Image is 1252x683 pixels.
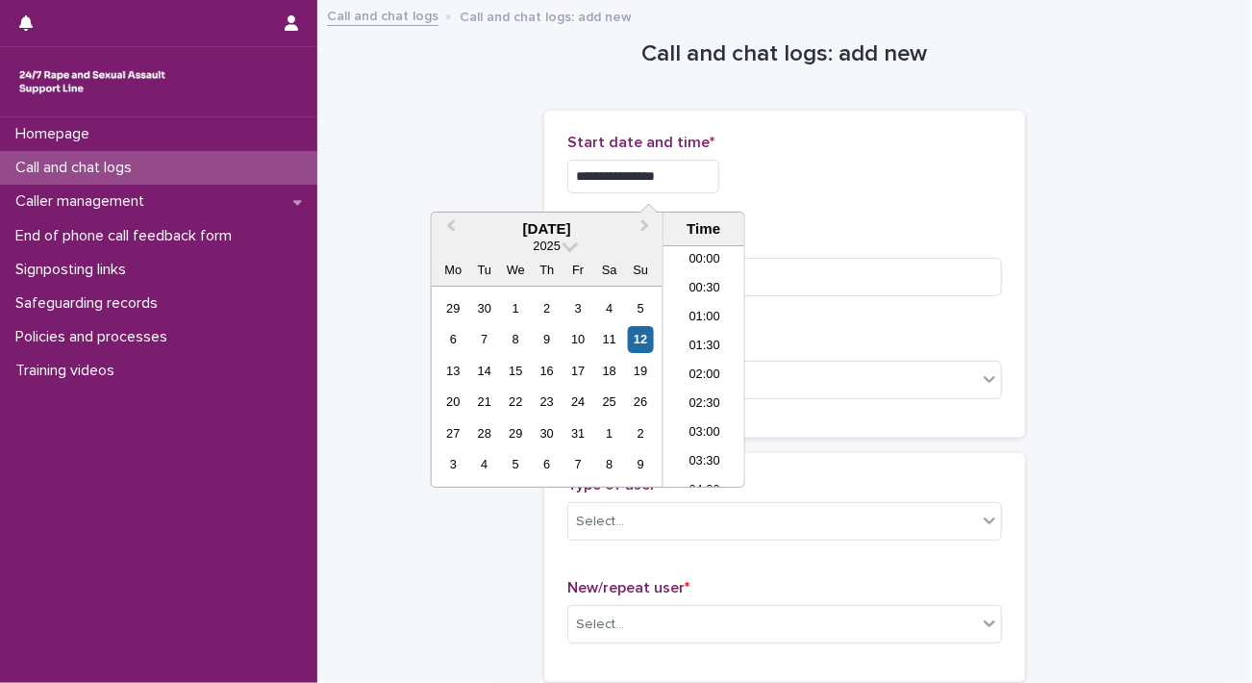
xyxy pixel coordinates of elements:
div: Choose Wednesday, 5 November 2025 [503,451,529,477]
li: 00:30 [664,275,745,304]
div: month 2025-10 [438,292,656,480]
img: rhQMoQhaT3yELyF149Cw [15,63,169,101]
div: Choose Thursday, 16 October 2025 [534,358,560,384]
p: Safeguarding records [8,294,173,313]
p: Signposting links [8,261,141,279]
p: Call and chat logs [8,159,147,177]
li: 01:00 [664,304,745,333]
div: Choose Monday, 27 October 2025 [440,420,466,446]
div: Choose Wednesday, 8 October 2025 [503,326,529,352]
p: Policies and processes [8,328,183,346]
h1: Call and chat logs: add new [544,40,1025,68]
div: Choose Tuesday, 7 October 2025 [471,326,497,352]
div: Choose Friday, 10 October 2025 [565,326,591,352]
div: We [503,257,529,283]
li: 04:00 [664,477,745,506]
p: Call and chat logs: add new [460,5,632,26]
div: Choose Sunday, 5 October 2025 [628,295,654,321]
div: Choose Monday, 20 October 2025 [440,389,466,415]
div: Choose Monday, 3 November 2025 [440,451,466,477]
li: 02:00 [664,362,745,391]
div: Choose Sunday, 2 November 2025 [628,420,654,446]
div: Choose Sunday, 19 October 2025 [628,358,654,384]
div: Choose Wednesday, 1 October 2025 [503,295,529,321]
span: New/repeat user [567,580,689,595]
div: Mo [440,257,466,283]
div: Choose Friday, 24 October 2025 [565,389,591,415]
div: Choose Wednesday, 29 October 2025 [503,420,529,446]
div: Choose Monday, 13 October 2025 [440,358,466,384]
div: Choose Saturday, 4 October 2025 [596,295,622,321]
div: Choose Tuesday, 30 September 2025 [471,295,497,321]
span: 2025 [534,239,561,253]
div: Choose Thursday, 6 November 2025 [534,451,560,477]
div: Time [668,220,739,238]
div: Choose Wednesday, 15 October 2025 [503,358,529,384]
li: 00:00 [664,246,745,275]
div: Choose Thursday, 30 October 2025 [534,420,560,446]
div: Su [628,257,654,283]
div: Select... [576,615,624,635]
p: End of phone call feedback form [8,227,247,245]
div: Choose Friday, 7 November 2025 [565,451,591,477]
div: Select... [576,512,624,532]
div: Choose Sunday, 26 October 2025 [628,389,654,415]
div: Choose Saturday, 8 November 2025 [596,451,622,477]
div: Choose Sunday, 12 October 2025 [628,326,654,352]
li: 01:30 [664,333,745,362]
div: Choose Thursday, 2 October 2025 [534,295,560,321]
div: Choose Wednesday, 22 October 2025 [503,389,529,415]
div: Choose Saturday, 11 October 2025 [596,326,622,352]
p: Caller management [8,192,160,211]
p: Training videos [8,362,130,380]
li: 03:30 [664,448,745,477]
div: Choose Thursday, 9 October 2025 [534,326,560,352]
div: Choose Friday, 17 October 2025 [565,358,591,384]
div: [DATE] [432,220,663,238]
div: Tu [471,257,497,283]
div: Choose Tuesday, 21 October 2025 [471,389,497,415]
div: Choose Saturday, 1 November 2025 [596,420,622,446]
a: Call and chat logs [327,4,438,26]
span: Type of user [567,477,661,493]
div: Fr [565,257,591,283]
div: Choose Sunday, 9 November 2025 [628,451,654,477]
div: Choose Monday, 29 September 2025 [440,295,466,321]
li: 02:30 [664,391,745,419]
div: Sa [596,257,622,283]
p: Homepage [8,125,105,143]
button: Next Month [632,215,663,245]
div: Choose Tuesday, 4 November 2025 [471,451,497,477]
div: Choose Saturday, 18 October 2025 [596,358,622,384]
div: Choose Tuesday, 28 October 2025 [471,420,497,446]
button: Previous Month [434,215,464,245]
span: Start date and time [567,135,714,150]
div: Choose Monday, 6 October 2025 [440,326,466,352]
div: Choose Tuesday, 14 October 2025 [471,358,497,384]
div: Choose Saturday, 25 October 2025 [596,389,622,415]
div: Th [534,257,560,283]
li: 03:00 [664,419,745,448]
div: Choose Thursday, 23 October 2025 [534,389,560,415]
div: Choose Friday, 3 October 2025 [565,295,591,321]
div: Choose Friday, 31 October 2025 [565,420,591,446]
